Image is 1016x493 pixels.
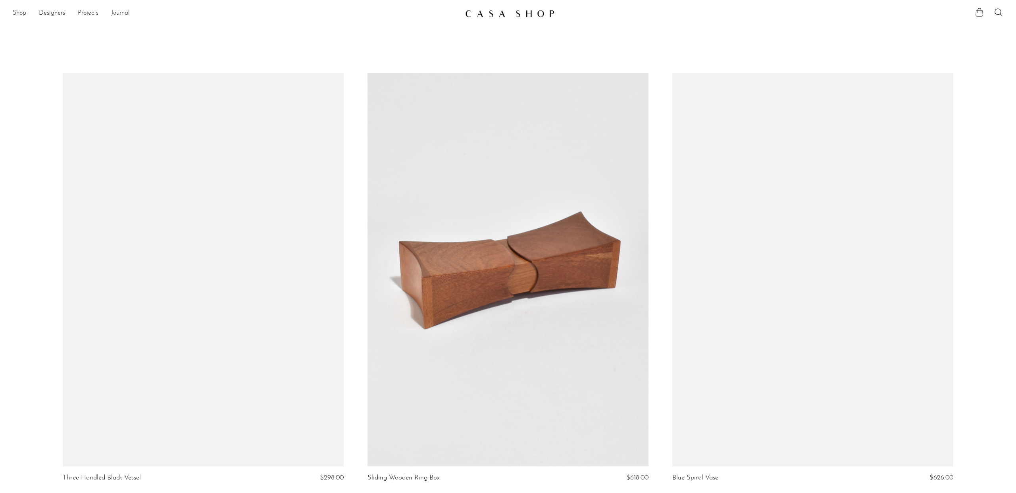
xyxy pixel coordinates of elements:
[929,474,953,481] span: $626.00
[368,474,440,481] a: Sliding Wooden Ring Box
[13,7,459,20] ul: NEW HEADER MENU
[13,8,26,19] a: Shop
[626,474,648,481] span: $618.00
[672,474,718,481] a: Blue Spiral Vase
[39,8,65,19] a: Designers
[111,8,130,19] a: Journal
[13,7,459,20] nav: Desktop navigation
[320,474,344,481] span: $298.00
[78,8,98,19] a: Projects
[63,474,141,481] a: Three-Handled Black Vessel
